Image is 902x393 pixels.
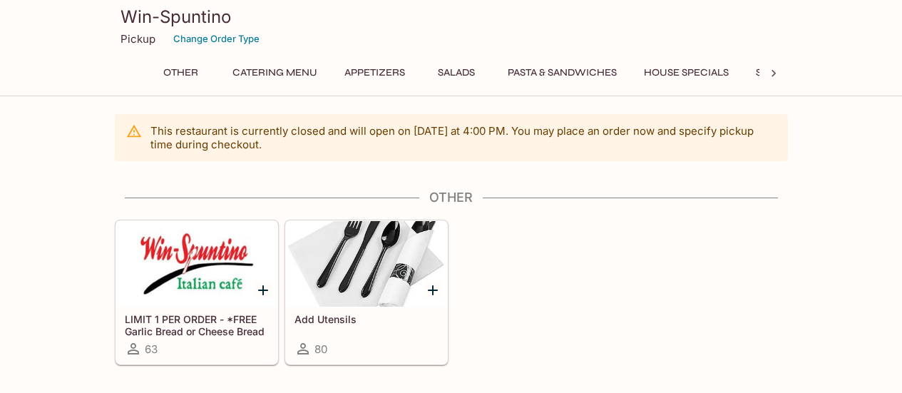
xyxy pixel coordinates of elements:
button: Appetizers [337,63,413,83]
button: Other [149,63,213,83]
button: Special Combinations [748,63,885,83]
h3: Win-Spuntino [121,6,782,28]
button: Add Add Utensils [424,281,442,299]
button: Catering Menu [225,63,325,83]
div: LIMIT 1 PER ORDER - *FREE Garlic Bread or Cheese Bread w/ Purchase of $50 or More! [116,221,277,307]
a: Add Utensils80 [285,220,448,364]
button: Change Order Type [167,28,266,50]
p: This restaurant is currently closed and will open on [DATE] at 4:00 PM . You may place an order n... [150,124,777,151]
h5: Add Utensils [294,313,439,325]
button: Add LIMIT 1 PER ORDER - *FREE Garlic Bread or Cheese Bread w/ Purchase of $50 or More! [255,281,272,299]
span: 63 [145,342,158,356]
h4: Other [115,190,788,205]
div: Add Utensils [286,221,447,307]
h5: LIMIT 1 PER ORDER - *FREE Garlic Bread or Cheese Bread w/ Purchase of $50 or More! [125,313,269,337]
p: Pickup [121,32,155,46]
a: LIMIT 1 PER ORDER - *FREE Garlic Bread or Cheese Bread w/ Purchase of $50 or More!63 [116,220,278,364]
button: House Specials [636,63,737,83]
button: Salads [424,63,488,83]
button: Pasta & Sandwiches [500,63,625,83]
span: 80 [314,342,327,356]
